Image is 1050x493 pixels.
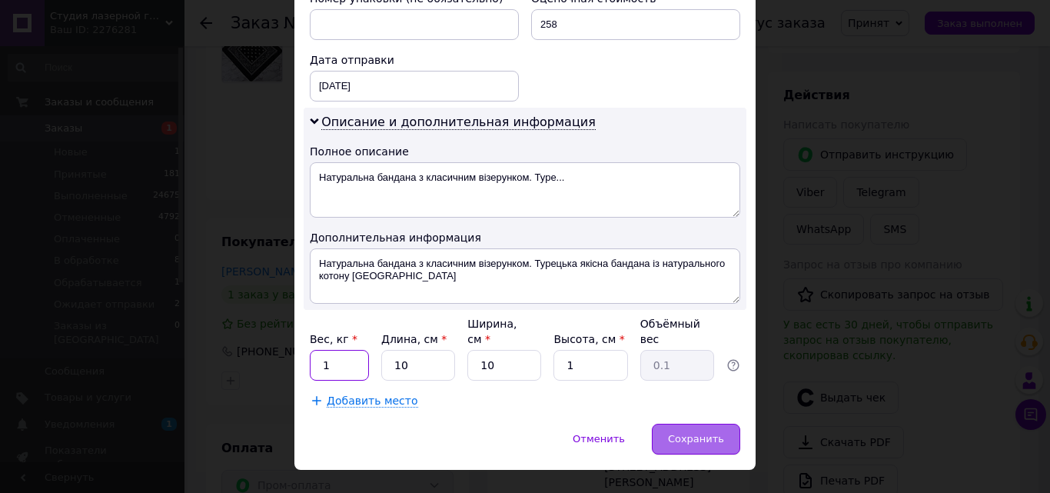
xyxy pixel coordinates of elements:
[310,333,357,345] label: Вес, кг
[310,144,740,159] div: Полное описание
[310,162,740,218] textarea: Натуральна бандана з класичним візерунком. Туре...
[381,333,447,345] label: Длина, см
[573,433,625,445] span: Отменить
[310,52,519,68] div: Дата отправки
[321,115,596,130] span: Описание и дополнительная информация
[467,318,517,345] label: Ширина, см
[553,333,624,345] label: Высота, см
[310,248,740,304] textarea: Натуральна бандана з класичним візерунком. Турецька якісна бандана із натурального котону [GEOGRA...
[327,395,418,408] span: Добавить место
[640,316,714,347] div: Объёмный вес
[668,433,724,445] span: Сохранить
[310,230,740,245] div: Дополнительная информация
